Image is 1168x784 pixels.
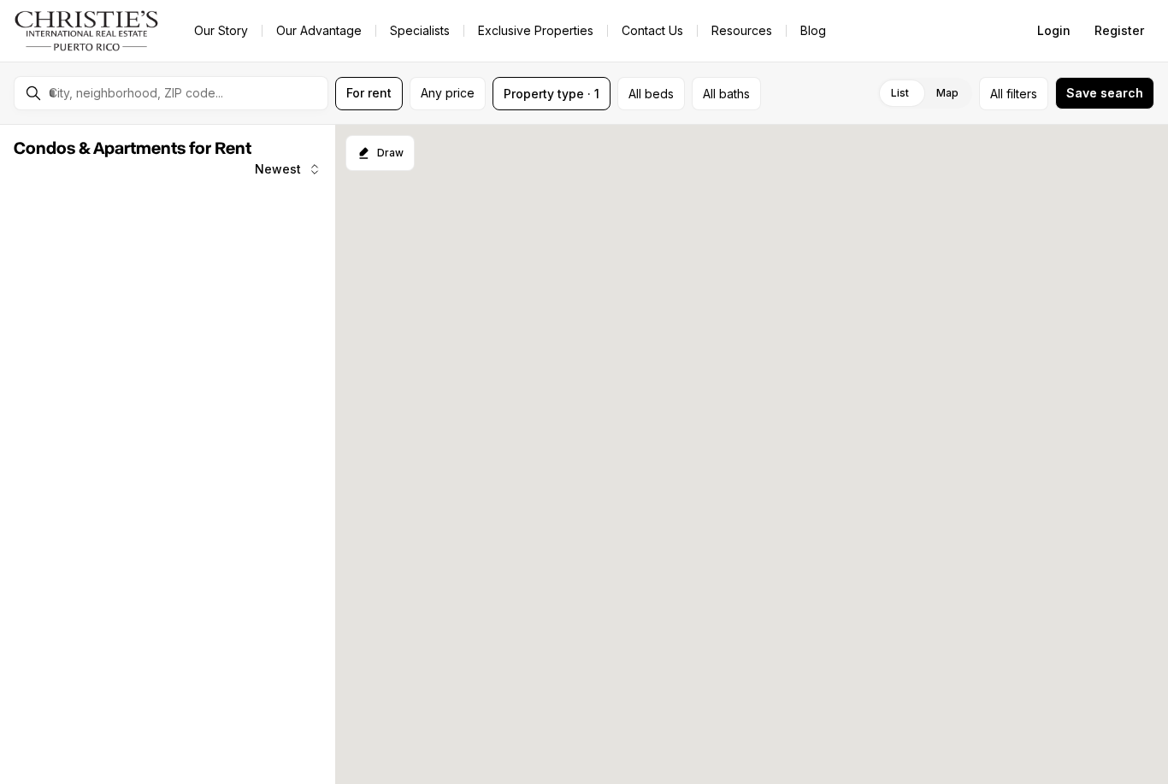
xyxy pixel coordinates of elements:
a: Specialists [376,19,463,43]
button: Register [1084,14,1154,48]
a: Blog [787,19,840,43]
button: All beds [617,77,685,110]
label: List [877,78,923,109]
span: Save search [1066,86,1143,100]
button: Any price [410,77,486,110]
button: Allfilters [979,77,1048,110]
a: Resources [698,19,786,43]
button: Save search [1055,77,1154,109]
a: Exclusive Properties [464,19,607,43]
button: Contact Us [608,19,697,43]
label: Map [923,78,972,109]
span: Any price [421,86,475,100]
a: Our Advantage [263,19,375,43]
span: filters [1006,85,1037,103]
span: Newest [255,162,301,176]
button: Start drawing [345,135,415,171]
span: For rent [346,86,392,100]
button: All baths [692,77,761,110]
span: Condos & Apartments for Rent [14,140,251,157]
a: Our Story [180,19,262,43]
img: logo [14,10,160,51]
span: All [990,85,1003,103]
button: For rent [335,77,403,110]
span: Register [1094,24,1144,38]
button: Login [1027,14,1081,48]
button: Newest [245,152,332,186]
span: Login [1037,24,1071,38]
button: Property type · 1 [493,77,611,110]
